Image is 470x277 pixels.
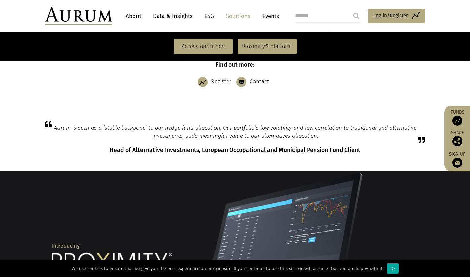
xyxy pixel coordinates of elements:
img: Sign up to our newsletter [452,158,462,168]
a: Contact [236,73,272,90]
a: Funds [448,109,467,126]
a: Data & Insights [150,10,196,22]
a: Register [198,73,235,90]
a: Events [259,10,279,22]
blockquote: Aurum is seen as a ‘stable backbone’ to our hedge fund allocation. Our portfolio’s low volatility... [45,124,425,140]
a: About [122,10,145,22]
h6: Head of Alternative Investments, European Occupational and Municipal Pension Fund Client [45,147,425,154]
img: Aurum [45,7,112,25]
a: Log in/Register [368,9,425,23]
div: Ok [387,263,399,274]
h6: Find out more: [45,61,425,68]
div: Share [448,131,467,146]
input: Submit [350,9,363,23]
img: Access Funds [452,116,462,126]
img: Share this post [452,136,462,146]
a: Access our funds [174,39,233,54]
a: Sign up [448,151,467,168]
span: Log in/Register [373,11,408,20]
a: Proximity® platform [238,39,297,54]
a: Solutions [223,10,254,22]
a: ESG [201,10,218,22]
